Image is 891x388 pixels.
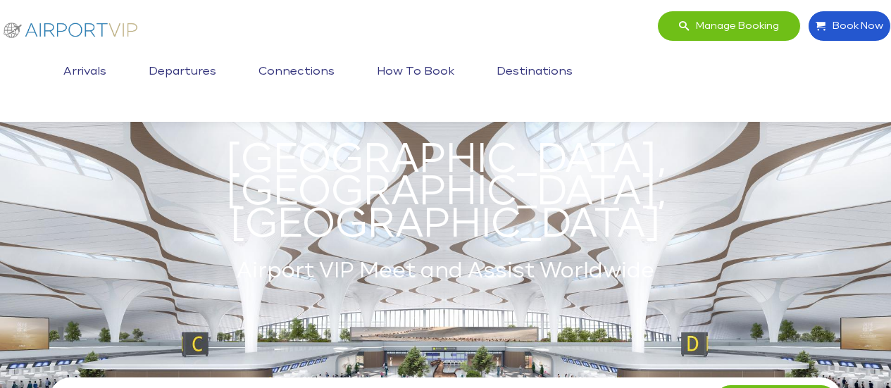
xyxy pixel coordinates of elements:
[657,11,801,42] a: Manage booking
[145,54,220,89] a: Departures
[255,54,338,89] a: Connections
[825,11,883,41] span: Book Now
[689,11,779,41] span: Manage booking
[373,54,458,89] a: How to book
[49,256,842,287] h2: Airport VIP Meet and Assist Worldwide
[493,54,576,89] a: Destinations
[60,54,110,89] a: Arrivals
[49,144,842,242] h1: [GEOGRAPHIC_DATA], [GEOGRAPHIC_DATA], [GEOGRAPHIC_DATA]
[808,11,891,42] a: Book Now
